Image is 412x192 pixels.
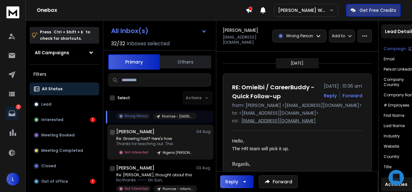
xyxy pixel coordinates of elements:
[225,179,238,185] div: Reply
[116,136,193,141] p: Re: Growing fast? Here's how
[35,49,69,56] h1: All Campaigns
[232,110,362,116] p: to: <[EMAIL_ADDRESS][DOMAIN_NAME]>
[163,187,193,191] p: Promise - Information Tech ([GEOGRAPHIC_DATA])
[30,113,99,126] button: Interested1
[360,7,396,13] p: Get Free Credits
[111,40,125,48] span: 32 / 32
[6,173,19,186] button: L
[332,33,345,39] p: Add to
[324,92,337,99] button: Reply
[232,118,239,124] p: cc:
[160,55,211,69] button: Others
[241,118,316,124] p: [EMAIL_ADDRESS][DOMAIN_NAME]
[5,107,18,120] a: 2
[41,179,68,184] p: Out of office
[259,175,298,188] button: Forward
[232,102,362,109] p: from: [PERSON_NAME] <[EMAIL_ADDRESS][DOMAIN_NAME]>
[384,134,400,139] p: Industry
[384,144,399,149] p: Website
[389,170,404,185] div: Open Intercom Messenger
[232,83,320,101] h1: RE: Omieibi / CareerBuddy - Quick Follow-up
[291,61,304,66] p: [DATE]
[30,144,99,157] button: Meeting Completed
[223,35,268,45] p: [EMAIL_ADDRESS][DOMAIN_NAME]
[42,86,62,92] p: All Status
[232,138,244,144] span: Hello,
[90,179,95,184] div: 1
[30,83,99,95] button: All Status
[125,150,148,155] p: Not Interested
[116,178,193,183] p: No thanks ---- On Sun,
[384,113,404,118] p: First Name
[117,95,130,100] label: Select
[125,186,148,191] p: Not Interested
[278,7,329,13] p: [PERSON_NAME] Workspace
[30,98,99,111] button: Lead
[163,150,193,155] p: Nigeria [PERSON_NAME]
[41,102,51,107] p: Lead
[90,117,95,122] div: 1
[41,117,63,122] p: Interested
[108,54,160,70] button: Primary
[324,83,362,89] p: [DATE] : 10:36 am
[384,154,399,159] p: Country
[232,146,289,151] span: The HR team will pick it up.
[116,141,193,146] p: Thanks for reaching out. This
[16,104,21,109] p: 2
[342,92,362,99] div: Forward
[40,29,90,42] p: Press to check for shortcuts.
[6,6,19,18] img: logo
[116,128,154,135] h1: [PERSON_NAME]
[30,70,99,79] h3: Filters
[41,163,56,169] p: Closed
[196,165,211,170] p: 03 Aug
[125,114,148,118] p: Wrong Person
[116,165,154,171] h1: [PERSON_NAME]
[286,33,313,39] p: Wrong Person
[384,123,405,128] p: Last Name
[196,129,211,134] p: 04 Aug
[126,40,170,48] h3: Inboxes selected
[106,24,212,37] button: All Inbox(s)
[384,103,409,108] p: # Employees
[30,160,99,172] button: Closed
[41,133,75,138] p: Meeting Booked
[384,164,391,170] p: Title
[41,148,83,153] p: Meeting Completed
[384,57,395,62] p: Email
[37,6,246,14] h1: Onebox
[30,46,99,59] button: All Campaigns
[220,175,254,188] button: Reply
[232,161,250,167] span: Regards,
[30,175,99,188] button: Out of office1
[162,114,193,119] p: Promise - [GEOGRAPHIC_DATA] 2
[53,28,84,36] span: Ctrl + Shift + k
[111,28,148,34] h1: All Inbox(s)
[346,4,401,17] button: Get Free Credits
[384,46,406,51] p: Campaign
[116,172,193,178] p: Re: [PERSON_NAME], thought about this
[30,129,99,142] button: Meeting Booked
[223,27,258,33] h1: [PERSON_NAME]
